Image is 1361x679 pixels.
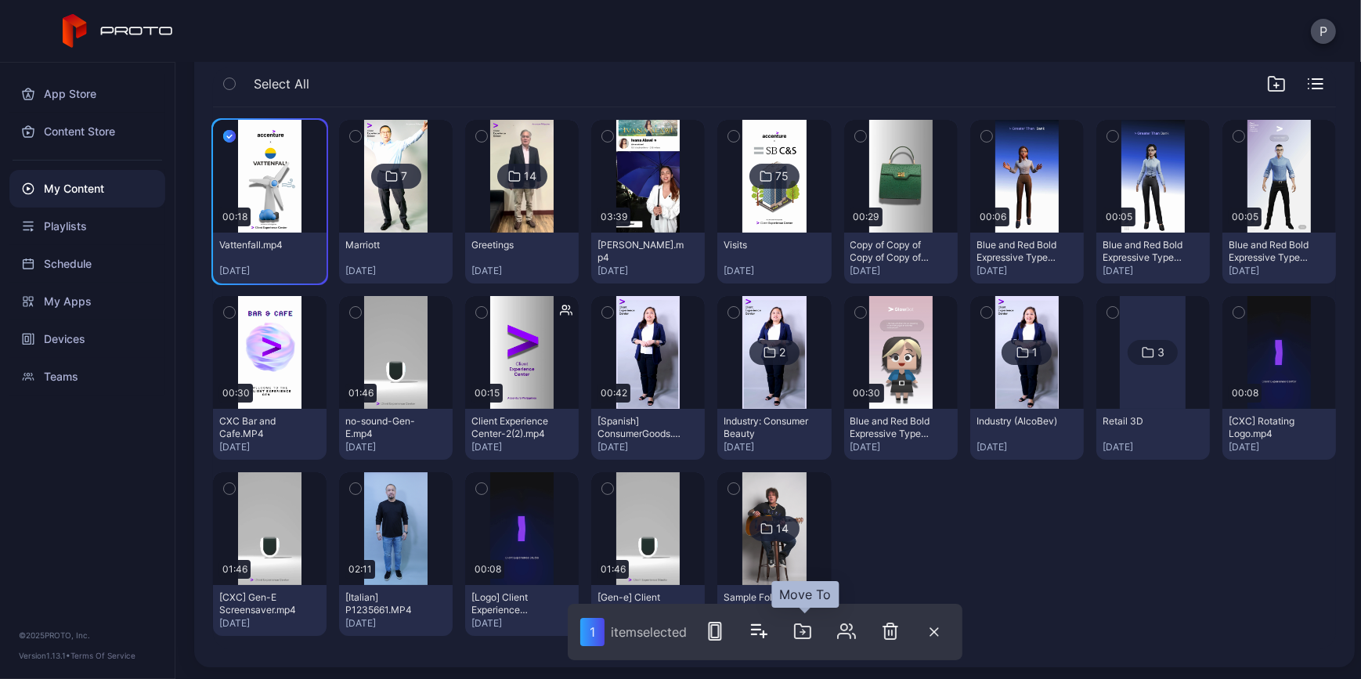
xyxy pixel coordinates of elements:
div: [DATE] [724,441,825,453]
span: Version 1.13.1 • [19,651,70,660]
button: Industry: Consumer Beauty[DATE] [717,409,831,460]
a: Content Store [9,113,165,150]
button: Blue and Red Bold Expressive Type Gadgets Static Snapchat Snap Ad-3.mp4[DATE] [970,233,1084,284]
div: Blue and Red Bold Expressive Type Gadgets Static Snapchat Snap Ad-3.mp4 [977,239,1063,264]
div: [DATE] [471,441,572,453]
div: no-sound-Gen-E.mp4 [345,415,431,440]
a: Schedule [9,245,165,283]
div: [DATE] [1229,265,1330,277]
button: [CXC] Gen-E Screensaver.mp4[DATE] [213,585,327,636]
button: P [1311,19,1336,44]
div: Client Experience Center-2(2).mp4 [471,415,558,440]
button: [Gen-e] Client Experience Studio.mp4[DATE] [591,585,705,636]
span: Select All [254,74,309,93]
a: Playlists [9,208,165,245]
div: 75 [775,169,789,183]
div: Industry: Consumer Beauty [724,415,810,440]
div: IVANA.mp4 [597,239,684,264]
a: Terms Of Service [70,651,135,660]
button: Copy of Copy of Copy of Copy of Client Experience Center (1).mp4[DATE] [844,233,958,284]
div: 7 [401,169,407,183]
div: item selected [611,624,687,640]
div: [Spanish] ConsumerGoods.mp4 [597,415,684,440]
div: Retail 3D [1103,415,1189,428]
div: [DATE] [724,265,825,277]
div: [Italian] P1235661.MP4 [345,591,431,616]
div: [DATE] [345,265,446,277]
a: My Apps [9,283,165,320]
a: Devices [9,320,165,358]
div: CXC Bar and Cafe.MP4 [219,415,305,440]
button: Blue and Red Bold Expressive Type Gadgets Static Snapchat Snap Ad-4.mp4[DATE] [844,409,958,460]
div: Vattenfall.mp4 [219,239,305,251]
button: [PERSON_NAME].mp4[DATE] [591,233,705,284]
button: Industry (AlcoBev)[DATE] [970,409,1084,460]
button: Marriott[DATE] [339,233,453,284]
div: Marriott [345,239,431,251]
button: no-sound-Gen-E.mp4[DATE] [339,409,453,460]
div: Blue and Red Bold Expressive Type Gadgets Static Snapchat Snap Ad.mp4 [1103,239,1189,264]
div: 1 [1032,345,1038,359]
button: [Logo] Client Experience Studio.mp4[DATE] [465,585,579,636]
div: [DATE] [345,441,446,453]
button: Sample Folder[DATE] [717,585,831,636]
div: © 2025 PROTO, Inc. [19,629,156,641]
div: [Gen-e] Client Experience Studio.mp4 [597,591,684,616]
div: [CXC] Rotating Logo.mp4 [1229,415,1315,440]
button: Visits[DATE] [717,233,831,284]
button: Blue and Red Bold Expressive Type Gadgets Static Snapchat Snap Ad.mp4[DATE] [1096,233,1210,284]
div: [DATE] [219,265,320,277]
div: [DATE] [977,441,1078,453]
a: App Store [9,75,165,113]
button: Greetings[DATE] [465,233,579,284]
button: Blue and Red Bold Expressive Type Gadgets Static Snapchat Snap Ad-2.mp4[DATE] [1222,233,1336,284]
div: [DATE] [471,265,572,277]
div: 3 [1157,345,1164,359]
a: Teams [9,358,165,395]
div: [DATE] [1229,441,1330,453]
div: Visits [724,239,810,251]
div: [DATE] [597,441,699,453]
div: [Logo] Client Experience Studio.mp4 [471,591,558,616]
div: [DATE] [1103,265,1204,277]
div: [DATE] [219,441,320,453]
div: [DATE] [850,441,951,453]
div: [DATE] [471,617,572,630]
div: Blue and Red Bold Expressive Type Gadgets Static Snapchat Snap Ad-4.mp4 [850,415,937,440]
button: [CXC] Rotating Logo.mp4[DATE] [1222,409,1336,460]
button: Client Experience Center-2(2).mp4[DATE] [465,409,579,460]
div: 14 [524,169,536,183]
div: Industry (AlcoBev) [977,415,1063,428]
div: 2 [779,345,785,359]
div: [DATE] [977,265,1078,277]
div: [DATE] [850,265,951,277]
div: Copy of Copy of Copy of Copy of Client Experience Center (1).mp4 [850,239,937,264]
div: Move To [771,581,839,608]
div: [DATE] [219,617,320,630]
button: [Spanish] ConsumerGoods.mp4[DATE] [591,409,705,460]
button: CXC Bar and Cafe.MP4[DATE] [213,409,327,460]
div: [CXC] Gen-E Screensaver.mp4 [219,591,305,616]
button: Retail 3D[DATE] [1096,409,1210,460]
div: [DATE] [345,617,446,630]
div: [DATE] [1103,441,1204,453]
div: 14 [776,522,789,536]
button: Vattenfall.mp4[DATE] [213,233,327,284]
div: [DATE] [597,265,699,277]
div: Blue and Red Bold Expressive Type Gadgets Static Snapchat Snap Ad-2.mp4 [1229,239,1315,264]
div: Greetings [471,239,558,251]
a: My Content [9,170,165,208]
button: [Italian] P1235661.MP4[DATE] [339,585,453,636]
div: Sample Folder [724,591,810,604]
div: 1 [580,618,605,646]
